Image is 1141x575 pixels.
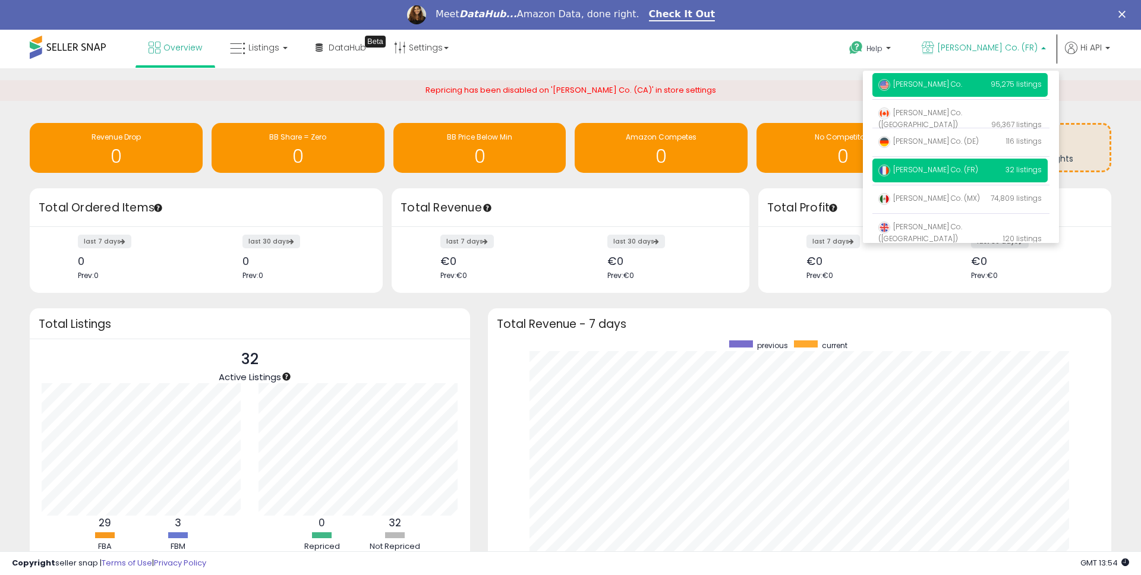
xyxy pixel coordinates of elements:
span: Prev: €0 [806,270,833,280]
a: Privacy Policy [154,557,206,568]
h3: Total Ordered Items [39,200,374,216]
div: €0 [607,255,729,267]
label: last 30 days [607,235,665,248]
div: Close [1118,11,1130,18]
h3: Total Revenue - 7 days [497,320,1102,328]
span: Prev: 0 [242,270,263,280]
div: 0 [78,255,197,267]
img: uk.png [878,222,890,233]
span: DataHub [329,42,366,53]
img: Profile image for Georgie [407,5,426,24]
span: 2025-08-18 13:54 GMT [1080,557,1129,568]
a: BB Price Below Min 0 [393,123,566,173]
span: 95,275 listings [991,79,1042,89]
div: seller snap | | [12,558,206,569]
span: [PERSON_NAME] Co. (MX) [878,193,980,203]
a: [PERSON_NAME] Co. (FR) [913,30,1055,68]
span: Prev: 0 [78,270,99,280]
h1: 0 [581,147,742,166]
h1: 0 [218,147,379,166]
span: [PERSON_NAME] Co. [878,79,962,89]
span: Listings [248,42,279,53]
span: 32 listings [1006,165,1042,175]
p: 32 [219,348,281,371]
span: Hi API [1080,42,1102,53]
i: Get Help [849,40,863,55]
h1: 0 [399,147,560,166]
span: Repricing has been disabled on '[PERSON_NAME] Co. (CA)' in store settings [425,84,716,96]
span: 120 listings [1003,233,1042,244]
div: Tooltip anchor [828,203,839,213]
span: BB Share = Zero [269,132,326,142]
b: 32 [389,516,401,530]
img: mexico.png [878,193,890,205]
span: [PERSON_NAME] Co. ([GEOGRAPHIC_DATA]) [878,108,962,129]
span: [PERSON_NAME] Co. (FR) [878,165,978,175]
div: 0 [242,255,362,267]
div: Repriced [286,541,358,552]
a: Help [840,31,903,68]
b: 29 [99,516,111,530]
div: Tooltip anchor [365,36,386,48]
div: Tooltip anchor [281,371,292,382]
h1: 0 [36,147,197,166]
div: €0 [440,255,562,267]
div: FBA [69,541,140,552]
span: [PERSON_NAME] Co. (FR) [937,42,1038,53]
img: usa.png [878,79,890,91]
img: germany.png [878,136,890,148]
span: Active Listings [219,371,281,383]
b: 0 [319,516,325,530]
a: Overview [140,30,211,65]
label: last 7 days [78,235,131,248]
span: No Competitors [815,132,871,142]
div: Meet Amazon Data, done right. [436,8,639,20]
span: 96,367 listings [991,119,1042,129]
div: Tooltip anchor [482,203,493,213]
strong: Copyright [12,557,55,568]
a: Revenue Drop 0 [30,123,203,173]
h3: Total Listings [39,320,461,328]
a: Listings [221,30,297,65]
span: Prev: €0 [971,270,998,280]
span: Overview [163,42,202,53]
label: last 7 days [440,235,494,248]
span: Prev: €0 [607,270,634,280]
span: 74,809 listings [991,193,1042,203]
a: Terms of Use [102,557,152,568]
img: canada.png [878,108,890,119]
b: 3 [175,516,181,530]
span: [PERSON_NAME] Co. (DE) [878,136,979,146]
div: €0 [806,255,926,267]
h3: Total Profit [767,200,1102,216]
label: last 30 days [242,235,300,248]
label: last 7 days [806,235,860,248]
a: Check It Out [649,8,716,21]
h1: 0 [762,147,923,166]
div: €0 [971,255,1090,267]
span: Amazon Competes [626,132,696,142]
span: 116 listings [1006,136,1042,146]
span: previous [757,340,788,350]
h3: Total Revenue [401,200,740,216]
a: BB Share = Zero 0 [212,123,384,173]
div: FBM [142,541,213,552]
img: france.png [878,165,890,176]
span: Prev: €0 [440,270,467,280]
span: Revenue Drop [92,132,141,142]
a: Settings [385,30,458,65]
a: Hi API [1065,42,1110,68]
span: Help [866,43,882,53]
a: DataHub [307,30,375,65]
i: DataHub... [459,8,517,20]
a: Amazon Competes 0 [575,123,748,173]
span: BB Price Below Min [447,132,512,142]
a: No Competitors 0 [757,123,929,173]
span: current [822,340,847,350]
span: [PERSON_NAME] Co. ([GEOGRAPHIC_DATA]) [878,222,962,244]
div: Not Repriced [360,541,431,552]
div: Tooltip anchor [153,203,163,213]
